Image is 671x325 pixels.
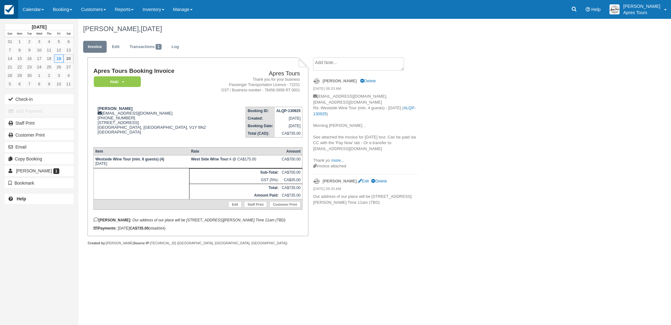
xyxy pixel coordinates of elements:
button: Bookmark [5,178,74,188]
a: 17 [34,54,44,63]
em: Our address of our place will be [STREET_ADDRESS][PERSON_NAME] Time 11am (TBD) [132,218,285,222]
th: Fri [54,30,64,37]
strong: Westside Wine Tour (min. 6 guests) (4) [95,157,164,161]
div: Invoice attached [313,163,419,169]
a: more... [332,158,344,163]
a: 12 [54,46,64,54]
a: 18 [44,54,54,63]
th: Amount Paid: [189,192,280,199]
em: [DATE] 08:30 AM [313,186,419,193]
a: 9 [44,80,54,88]
td: 4 @ CA$175.00 [189,155,280,168]
a: 27 [64,63,73,71]
th: Sun [5,30,15,37]
a: Paid [93,76,139,88]
th: Booking ID: [246,107,275,115]
p: [EMAIL_ADDRESS][DOMAIN_NAME], [EMAIL_ADDRESS][DOMAIN_NAME] Re: Westside Wine Tour (min. 4 guests)... [313,94,419,163]
td: CA$700.00 [280,168,302,176]
a: Delete [360,79,376,83]
button: Check-in [5,94,74,104]
a: 1 [34,71,44,80]
a: 23 [24,63,34,71]
a: 2 [44,71,54,80]
a: 28 [5,71,15,80]
button: Add Payment [5,106,74,116]
a: 22 [15,63,24,71]
strong: Source IP: [134,241,150,245]
a: Staff Print [5,118,74,128]
a: 29 [15,71,24,80]
td: [DATE] [93,155,189,168]
th: Amount [280,147,302,155]
th: Sat [64,30,73,37]
a: Customer Print [269,201,301,208]
a: Transactions1 [125,41,166,53]
div: [PERSON_NAME] [TECHNICAL_ID] ([GEOGRAPHIC_DATA], [GEOGRAPHIC_DATA], [GEOGRAPHIC_DATA]) [88,241,308,246]
td: CA$35.00 [280,176,302,184]
button: Copy Booking [5,154,74,164]
strong: [DATE] [32,24,46,30]
a: 11 [44,46,54,54]
a: Staff Print [244,201,267,208]
a: 25 [44,63,54,71]
a: Help [5,194,74,204]
a: 26 [54,63,64,71]
span: [PERSON_NAME] [16,168,52,173]
td: [DATE] [275,122,302,130]
td: [DATE] [275,115,302,122]
a: 9 [24,46,34,54]
strong: [PERSON_NAME]: [93,218,131,222]
a: 7 [5,46,15,54]
th: Thu [44,30,54,37]
th: Sub-Total: [189,168,280,176]
div: CA$700.00 [282,157,301,166]
p: Our address of our place will be [STREET_ADDRESS][PERSON_NAME] Time 11am (TBD) [313,194,419,205]
span: 1 [53,168,59,174]
strong: [PERSON_NAME] [322,79,357,83]
a: 8 [15,46,24,54]
h1: Apres Tours Booking Invoice [93,68,213,74]
a: Log [167,41,184,53]
a: Delete [371,179,387,183]
th: Wed [34,30,44,37]
strong: Payments [93,226,116,230]
a: 8 [34,80,44,88]
a: 6 [15,80,24,88]
strong: [PERSON_NAME] [98,106,133,111]
a: Edit [358,179,369,183]
td: CA$735.00 [280,184,302,192]
th: Total: [189,184,280,192]
strong: ALQP-130925 [276,109,301,113]
a: 31 [5,37,15,46]
i: Help [586,7,590,12]
button: Email [5,142,74,152]
div: : [DATE] (visa ) [93,226,302,230]
th: Tue [24,30,34,37]
b: Help [17,196,26,201]
a: 11 [64,80,73,88]
a: 2 [24,37,34,46]
th: Mon [15,30,24,37]
img: A1 [610,4,620,14]
th: Booking Date: [246,122,275,130]
h2: Apres Tours [216,70,300,77]
td: CA$735.00 [280,192,302,199]
td: GST (5%): [189,176,280,184]
em: Paid [94,76,141,87]
a: 6 [64,37,73,46]
a: 4 [64,71,73,80]
a: 30 [24,71,34,80]
a: 1 [15,37,24,46]
strong: West Side Wine Tour [191,157,229,161]
p: Apres Tours [623,9,660,16]
a: 7 [24,80,34,88]
img: checkfront-main-nav-mini-logo.png [4,5,14,14]
a: ALQP-130925 [313,106,416,116]
a: 10 [34,46,44,54]
a: 4 [44,37,54,46]
td: CA$735.00 [275,130,302,138]
a: 3 [54,71,64,80]
strong: [PERSON_NAME] [322,179,357,183]
div: [EMAIL_ADDRESS][DOMAIN_NAME] [PHONE_NUMBER] [STREET_ADDRESS] [GEOGRAPHIC_DATA], [GEOGRAPHIC_DATA]... [93,106,213,142]
span: Help [591,7,601,12]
